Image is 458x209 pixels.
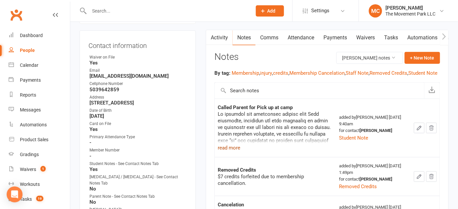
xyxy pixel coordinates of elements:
div: [PERSON_NAME] [385,5,436,11]
div: Reports [20,92,36,98]
div: Calendar [20,63,38,68]
a: Activity [206,30,233,45]
span: 19 [36,196,43,201]
a: Payments [9,73,70,88]
div: Member Number [89,147,187,153]
h3: Notes [214,52,239,64]
button: Student Note [408,69,437,77]
span: , [345,70,346,76]
strong: - [89,153,187,159]
div: Workouts [20,182,40,187]
button: Student Note [339,134,368,142]
button: Removed Credits [339,183,377,190]
a: Messages [9,103,70,117]
button: read more [218,144,240,152]
div: Automations [20,122,47,127]
div: People [20,48,35,53]
div: Payments [20,77,41,83]
a: Waivers 1 [9,162,70,177]
a: Calendar [9,58,70,73]
div: Dashboard [20,33,43,38]
button: [PERSON_NAME] notes [336,52,403,64]
button: Membership Cancelation [289,69,345,77]
span: , [369,70,370,76]
span: , [407,70,408,76]
strong: - [89,140,187,146]
button: injury [260,69,272,77]
a: Tasks 19 [9,192,70,207]
span: 1 [40,166,46,172]
strong: Yes [89,126,187,132]
div: Gradings [20,152,39,157]
div: for contact [339,127,408,134]
a: Dashboard [9,28,70,43]
h3: Contact information [88,39,187,49]
div: added by [PERSON_NAME] [DATE] 1:49pm [339,163,408,190]
button: Staff Note [346,69,369,77]
strong: [STREET_ADDRESS] [89,100,187,106]
button: + New Note [405,52,440,64]
div: Product Sales [20,137,48,142]
strong: [PERSON_NAME] [360,177,392,182]
strong: Removed Credits [218,167,256,173]
strong: No [89,199,187,205]
a: Automations [403,30,442,45]
input: Search... [87,6,247,16]
button: Add [256,5,284,17]
button: credits [273,69,288,77]
a: Product Sales [9,132,70,147]
a: Attendance [283,30,319,45]
a: Workouts [9,177,70,192]
a: People [9,43,70,58]
div: $7 credits forfeited due to membership cancellation. [218,173,333,187]
div: Email [89,67,187,74]
div: Messages [20,107,41,112]
a: Gradings [9,147,70,162]
strong: Cancelation [218,202,244,208]
span: Settings [311,3,329,18]
strong: [EMAIL_ADDRESS][DOMAIN_NAME] [89,73,187,79]
strong: 5039642859 [89,87,187,93]
strong: No [89,186,187,192]
div: Open Intercom Messenger [7,187,23,202]
strong: By tag: [214,70,230,76]
div: for contact [339,176,408,183]
span: , [272,70,273,76]
a: Payments [319,30,352,45]
div: Student Notes - See Contact Notes Tab [89,161,187,167]
div: Address [89,94,187,101]
a: Automations [9,117,70,132]
a: Reports [9,88,70,103]
input: Search notes [215,83,424,99]
span: , [259,70,260,76]
a: Comms [256,30,283,45]
div: MC [369,4,382,18]
div: [MEDICAL_DATA] / [MEDICAL_DATA] - See Contact Notes Tab [89,174,187,187]
div: Waiver on File [89,54,187,61]
div: The Movement Park LLC [385,11,436,17]
div: Cellphone Number [89,81,187,87]
span: , [288,70,289,76]
strong: [PERSON_NAME] [360,128,392,133]
div: Tasks [20,196,32,202]
div: Card on File [89,121,187,127]
a: Tasks [379,30,403,45]
div: Waivers [20,167,36,172]
div: Date of Birth [89,107,187,114]
button: Removed Credits [370,69,407,77]
div: Primary Attendance Type [89,134,187,140]
a: Notes [233,30,256,45]
strong: Yes [89,60,187,66]
a: Waivers [352,30,379,45]
div: Parent Note - See Contact Notes Tab [89,193,187,200]
strong: [DATE] [89,113,187,119]
strong: Called Parent for Pick up at camp [218,104,293,110]
div: added by [PERSON_NAME] [DATE] 9:40am [339,114,408,142]
button: Membership [232,69,259,77]
a: Clubworx [8,7,25,23]
span: Add [267,8,276,14]
strong: Yes [89,166,187,172]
